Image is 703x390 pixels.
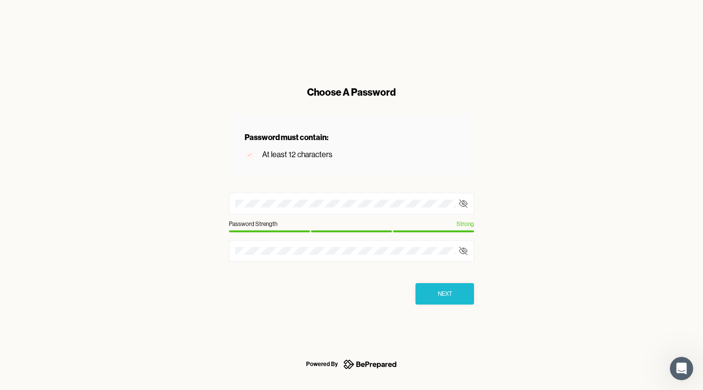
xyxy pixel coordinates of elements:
[670,357,693,380] iframe: Intercom live chat
[229,219,277,229] div: Password Strength
[456,219,474,229] div: Strong
[245,130,458,144] div: Password must contain:
[438,289,452,299] div: Next
[262,148,332,162] div: At least 12 characters
[229,85,474,99] div: Choose A Password
[306,358,338,370] div: Powered By
[415,283,474,305] button: Next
